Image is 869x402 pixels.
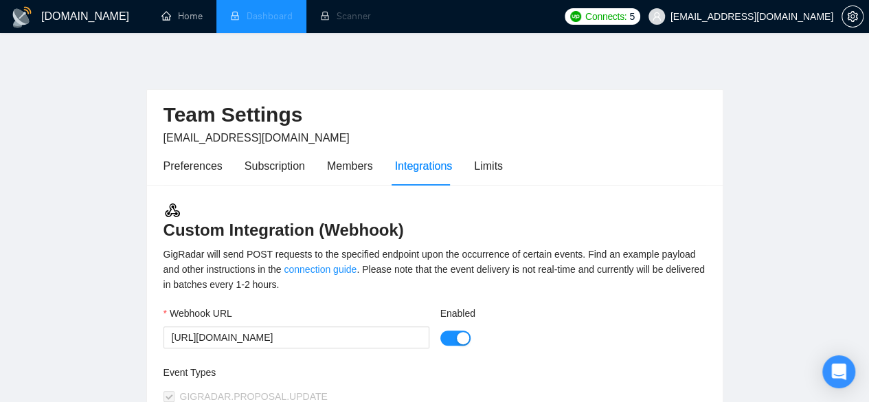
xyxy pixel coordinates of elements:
img: upwork-logo.png [570,11,581,22]
label: Webhook URL [163,306,232,321]
span: user [652,12,662,21]
h3: Custom Integration (Webhook) [163,201,706,241]
span: Connects: [585,9,627,24]
button: setting [842,5,864,27]
div: Preferences [163,157,223,175]
div: Limits [474,157,503,175]
span: setting [842,11,863,22]
div: Members [327,157,373,175]
input: Webhook URL [163,326,429,348]
div: Integrations [395,157,453,175]
div: Subscription [245,157,305,175]
button: Enabled [440,331,471,346]
img: logo [11,6,33,28]
a: homeHome [161,10,203,22]
label: Event Types [163,365,216,380]
span: GIGRADAR.PROPOSAL.UPDATE [180,391,328,402]
span: [EMAIL_ADDRESS][DOMAIN_NAME] [163,132,350,144]
label: Enabled [440,306,475,321]
a: connection guide [284,264,357,275]
a: setting [842,11,864,22]
img: webhook.3a52c8ec.svg [163,201,181,219]
div: GigRadar will send POST requests to the specified endpoint upon the occurrence of certain events.... [163,247,706,292]
h2: Team Settings [163,101,706,129]
div: Open Intercom Messenger [822,355,855,388]
span: 5 [629,9,635,24]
